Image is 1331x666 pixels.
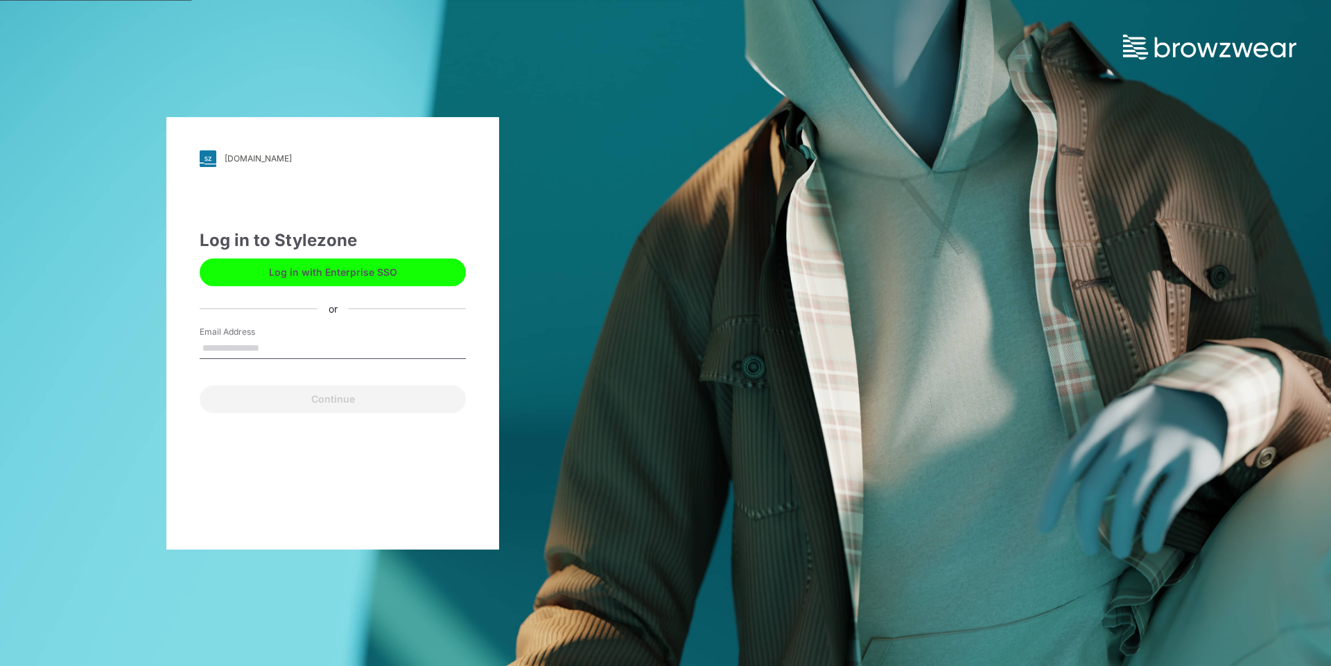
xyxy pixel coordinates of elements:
[225,153,292,164] div: [DOMAIN_NAME]
[200,150,466,167] a: [DOMAIN_NAME]
[200,150,216,167] img: svg+xml;base64,PHN2ZyB3aWR0aD0iMjgiIGhlaWdodD0iMjgiIHZpZXdCb3g9IjAgMCAyOCAyOCIgZmlsbD0ibm9uZSIgeG...
[317,301,349,316] div: or
[200,326,297,338] label: Email Address
[200,258,466,286] button: Log in with Enterprise SSO
[200,228,466,253] div: Log in to Stylezone
[1123,35,1296,60] img: browzwear-logo.73288ffb.svg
